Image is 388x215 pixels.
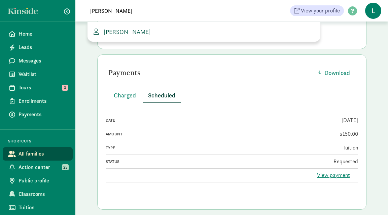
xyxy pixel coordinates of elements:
[19,111,67,119] span: Payments
[62,164,69,170] span: 25
[148,91,175,100] span: Scheduled
[233,116,358,124] div: [DATE]
[354,183,388,215] iframe: Chat Widget
[106,131,231,137] div: Amount
[312,66,355,80] button: Download
[3,54,73,68] a: Messages
[233,158,358,166] div: Requested
[19,84,67,92] span: Tours
[19,43,67,51] span: Leads
[101,28,151,36] span: [PERSON_NAME]
[3,68,73,81] a: Waitlist
[324,68,350,77] span: Download
[19,150,67,158] span: All families
[233,130,358,138] div: $150.00
[3,27,73,41] a: Home
[106,145,231,151] div: Type
[19,204,67,212] span: Tuition
[3,94,73,108] a: Enrollments
[3,41,73,54] a: Leads
[62,85,68,91] span: 3
[108,68,312,78] div: Payments
[19,163,67,171] span: Action center
[86,4,275,17] input: Search for a family, child or location
[365,3,381,19] span: L
[290,5,344,16] a: View your profile
[19,190,67,198] span: Classrooms
[3,147,73,161] a: All families
[108,88,141,102] button: Charged
[3,187,73,201] a: Classrooms
[19,70,67,78] span: Waitlist
[3,108,73,121] a: Payments
[19,177,67,185] span: Public profile
[317,172,350,179] a: View payment
[106,117,231,123] div: Date
[301,7,340,15] span: View your profile
[143,88,181,103] button: Scheduled
[19,57,67,65] span: Messages
[3,81,73,94] a: Tours 3
[114,91,136,100] span: Charged
[93,27,315,36] a: [PERSON_NAME]
[106,159,231,165] div: Status
[3,201,73,214] a: Tuition
[3,161,73,174] a: Action center 25
[19,30,67,38] span: Home
[233,144,358,152] div: Tuition
[3,174,73,187] a: Public profile
[19,97,67,105] span: Enrollments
